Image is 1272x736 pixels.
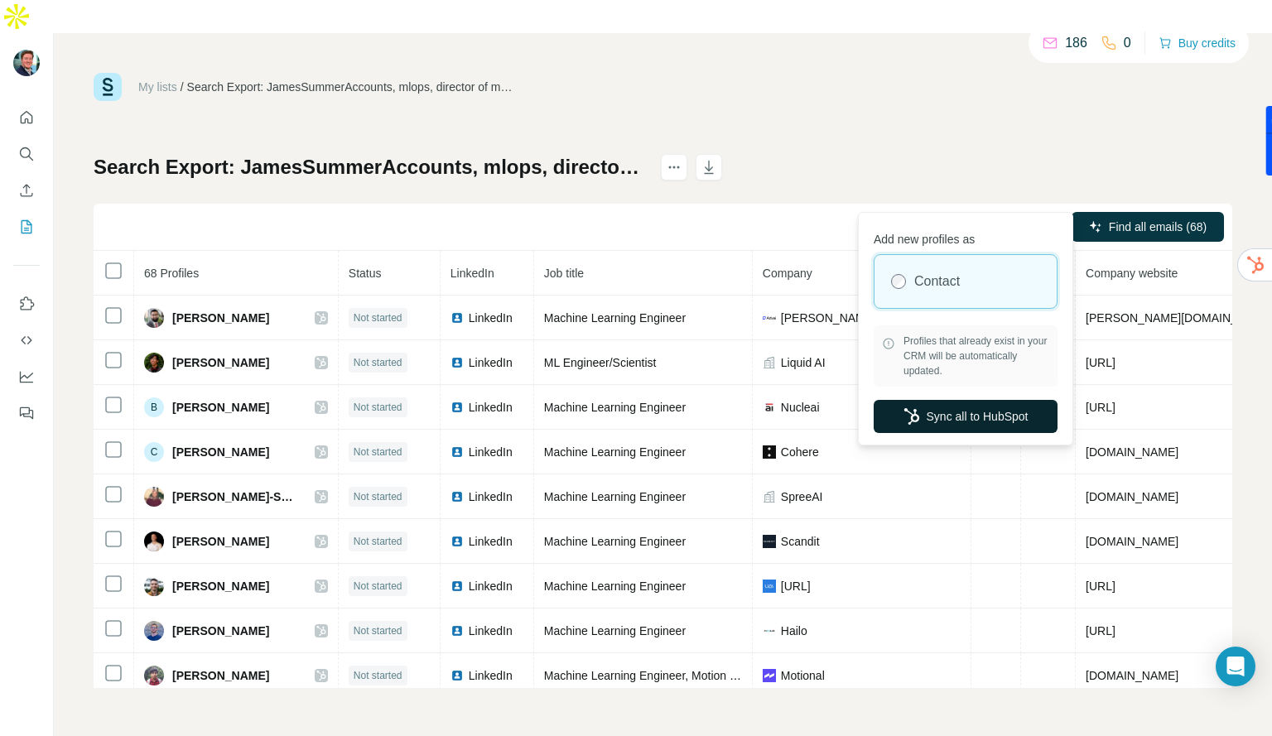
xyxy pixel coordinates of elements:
[187,79,518,95] div: Search Export: JamesSummerAccounts, mlops, director of machine learning, head of machine learning...
[354,668,402,683] span: Not started
[144,308,164,328] img: Avatar
[544,535,686,548] span: Machine Learning Engineer
[1159,31,1236,55] button: Buy credits
[172,578,269,594] span: [PERSON_NAME]
[172,354,269,371] span: [PERSON_NAME]
[144,621,164,641] img: Avatar
[450,580,464,593] img: LinkedIn logo
[763,624,776,637] img: company-logo
[144,353,164,373] img: Avatar
[349,267,382,280] span: Status
[181,79,184,95] li: /
[172,667,269,684] span: [PERSON_NAME]
[544,624,686,637] span: Machine Learning Engineer
[544,445,686,459] span: Machine Learning Engineer
[781,354,826,371] span: Liquid AI
[903,334,1049,378] span: Profiles that already exist in your CRM will be automatically updated.
[763,580,776,593] img: company-logo
[1086,445,1178,459] span: [DOMAIN_NAME]
[1086,535,1178,548] span: [DOMAIN_NAME]
[1086,624,1115,637] span: [URL]
[354,355,402,370] span: Not started
[1216,647,1255,686] div: Open Intercom Messenger
[763,445,776,459] img: company-logo
[469,488,513,505] span: LinkedIn
[914,272,960,291] label: Contact
[144,666,164,685] img: Avatar
[354,400,402,415] span: Not started
[1086,490,1178,503] span: [DOMAIN_NAME]
[450,445,464,459] img: LinkedIn logo
[544,267,584,280] span: Job title
[13,103,40,132] button: Quick start
[469,444,513,460] span: LinkedIn
[781,488,823,505] span: SpreeAI
[544,356,657,369] span: ML Engineer/Scientist
[544,401,686,414] span: Machine Learning Engineer
[450,356,464,369] img: LinkedIn logo
[172,488,298,505] span: [PERSON_NAME]-Samahy
[781,667,825,684] span: Motional
[1086,356,1115,369] span: [URL]
[13,362,40,392] button: Dashboard
[874,400,1058,433] button: Sync all to HubSpot
[763,535,776,548] img: company-logo
[661,154,687,180] button: actions
[469,667,513,684] span: LinkedIn
[781,578,811,594] span: [URL]
[469,623,513,639] span: LinkedIn
[781,310,876,326] span: [PERSON_NAME]
[450,267,494,280] span: LinkedIn
[354,310,402,325] span: Not started
[1086,669,1178,682] span: [DOMAIN_NAME]
[354,579,402,594] span: Not started
[1124,33,1131,53] p: 0
[1109,219,1207,235] span: Find all emails (68)
[144,442,164,462] div: C
[450,311,464,325] img: LinkedIn logo
[450,535,464,548] img: LinkedIn logo
[13,398,40,428] button: Feedback
[354,489,402,504] span: Not started
[781,623,807,639] span: Hailo
[781,399,820,416] span: Nucleai
[13,289,40,319] button: Use Surfe on LinkedIn
[13,176,40,205] button: Enrich CSV
[13,325,40,355] button: Use Surfe API
[144,487,164,507] img: Avatar
[763,401,776,414] img: company-logo
[94,73,122,101] img: Surfe Logo
[354,534,402,549] span: Not started
[94,154,646,180] h1: Search Export: JamesSummerAccounts, mlops, director of machine learning, head of machine learning...
[544,311,686,325] span: Machine Learning Engineer
[450,401,464,414] img: LinkedIn logo
[13,212,40,242] button: My lists
[544,580,686,593] span: Machine Learning Engineer
[144,576,164,596] img: Avatar
[1086,267,1178,280] span: Company website
[144,532,164,551] img: Avatar
[144,397,164,417] div: B
[874,224,1058,248] p: Add new profiles as
[450,624,464,637] img: LinkedIn logo
[13,50,40,76] img: Avatar
[172,444,269,460] span: [PERSON_NAME]
[781,444,819,460] span: Cohere
[450,669,464,682] img: LinkedIn logo
[763,669,776,682] img: company-logo
[172,623,269,639] span: [PERSON_NAME]
[781,533,820,550] span: Scandit
[469,310,513,326] span: LinkedIn
[469,533,513,550] span: LinkedIn
[469,399,513,416] span: LinkedIn
[13,139,40,169] button: Search
[450,490,464,503] img: LinkedIn logo
[1072,212,1224,242] button: Find all emails (68)
[1065,33,1087,53] p: 186
[144,267,199,280] span: 68 Profiles
[138,80,177,94] a: My lists
[469,578,513,594] span: LinkedIn
[469,354,513,371] span: LinkedIn
[354,445,402,459] span: Not started
[763,311,776,325] img: company-logo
